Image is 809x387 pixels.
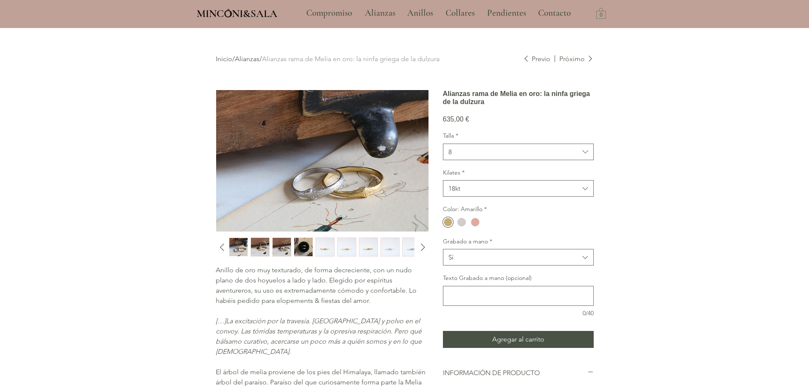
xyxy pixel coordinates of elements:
p: Alianzas [361,3,400,24]
span: MINCONI&SALA [197,7,277,20]
div: 5 / 11 [316,237,335,257]
img: Miniatura: Alianzas inspiradas en la naturaleza Barcelona [381,238,399,256]
button: Miniatura: Alianzas inspiradas en la naturaleza Barcelona [359,237,378,257]
button: Diapositiva anterior [216,241,227,254]
a: Alianzas [358,3,401,24]
img: Miniatura: Alianzas inspiradas en la naturaleza Barcelona [338,238,356,256]
text: 0 [600,12,603,18]
img: Miniatura: Alianzas inspiradas en la naturaleza Barcelona [229,238,248,256]
button: Miniatura: Alianzas inspiradas en la naturaleza Barcelona [316,237,335,257]
h1: Alianzas rama de Melia en oro: la ninfa griega de la dulzura [443,90,594,106]
h2: INFORMACIÓN DE PRODUCTO [443,368,587,378]
button: Alianzas inspiradas en la naturaleza BarcelonaAgrandar [216,90,429,232]
a: Carrito con 0 ítems [596,7,606,19]
img: Minconi Sala [225,9,232,17]
a: Pendientes [481,3,532,24]
a: Contacto [532,3,578,24]
div: 9 / 11 [402,237,421,257]
div: 2 / 11 [251,237,270,257]
label: Kilates [443,169,594,177]
button: Miniatura: Alianzas inspiradas en la naturaleza Barcelona [229,237,248,257]
label: Grabado a mano [443,237,594,246]
img: Miniatura: Alianzas inspiradas en la naturaleza Barcelona [403,238,421,256]
div: 6 / 11 [337,237,356,257]
div: 3 / 11 [272,237,291,257]
div: 18kt [448,184,460,193]
button: Miniatura: Alianzas inspiradas en la naturaleza Barcelona [337,237,356,257]
img: Miniatura: Alianzas inspiradas en la naturaleza Barcelona [316,238,334,256]
a: Collares [439,3,481,24]
div: 7 / 11 [359,237,378,257]
p: Collares [441,3,479,24]
div: / / [216,54,523,64]
a: MINCONI&SALA [197,6,277,20]
a: Alianzas [235,55,259,63]
div: 1 / 11 [229,237,248,257]
div: 0/40 [443,309,594,318]
img: Miniatura: Alianzas inspiradas en la naturaleza Barcelona [273,238,291,256]
legend: Color: Amarillo [443,205,487,214]
span: Anillo de oro muy texturado, de forma decreciente, con un nudo plano de dos hoyuelos a lado y lad... [216,266,417,305]
div: Sí [448,253,454,262]
a: Anillos [401,3,439,24]
p: Compromiso [302,3,356,24]
button: INFORMACIÓN DE PRODUCTO [443,368,594,378]
button: Diapositiva siguiente [417,241,428,254]
button: Miniatura: Alianzas inspiradas en la naturaleza Barcelona [402,237,421,257]
button: Kilates [443,180,594,197]
div: 8 [448,147,452,156]
a: Previo [523,54,550,64]
img: Miniatura: Alianzas inspiradas en la naturaleza Barcelona [359,238,378,256]
img: Miniatura: Alianzas inspiradas en la naturaleza Barcelona [251,238,269,256]
button: Agregar al carrito [443,331,594,348]
button: Miniatura: Alianzas inspiradas en la naturaleza Barcelona [294,237,313,257]
button: Talla [443,144,594,160]
label: Talla [443,132,594,140]
button: Miniatura: Alianzas inspiradas en la naturaleza Barcelona [272,237,291,257]
span: 635,00 € [443,116,469,123]
span: […] [216,317,226,325]
button: Miniatura: Alianzas inspiradas en la naturaleza Barcelona [251,237,270,257]
a: Compromiso [300,3,358,24]
span: Agregar al carrito [492,334,544,345]
p: Contacto [534,3,575,24]
div: 4 / 11 [294,237,313,257]
img: Miniatura: Alianzas inspiradas en la naturaleza Barcelona [294,238,313,256]
span: La excitación por la travesía. [GEOGRAPHIC_DATA] y polvo en el convoy. Las tórridas temperaturas ... [216,317,422,356]
img: Alianzas inspiradas en la naturaleza Barcelona [216,90,428,232]
p: Anillos [403,3,437,24]
nav: Sitio [283,3,594,24]
button: Grabado a mano [443,249,594,266]
button: Miniatura: Alianzas inspiradas en la naturaleza Barcelona [381,237,400,257]
label: Texto Grabado a mano (opcional) [443,274,594,282]
p: Pendientes [483,3,530,24]
a: Próximo [555,54,594,64]
textarea: Texto Grabado a mano (opcional) [443,290,593,302]
a: Alianzas rama de Melia en oro: la ninfa griega de la dulzura [262,55,440,63]
div: 8 / 11 [381,237,400,257]
a: Inicio [216,55,232,63]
